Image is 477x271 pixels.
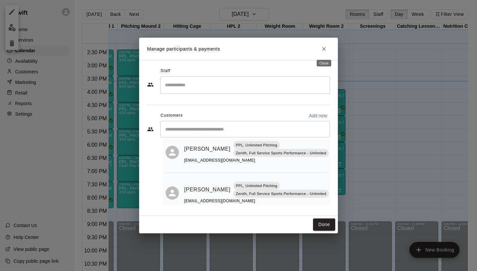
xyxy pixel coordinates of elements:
span: Paid with Credit [329,189,341,195]
button: Manage bookings & payment [329,199,341,211]
div: Close [317,60,331,66]
a: [PERSON_NAME] [184,185,231,194]
div: Search staff [160,76,330,94]
p: Manage participants & payments [147,46,220,53]
button: Manage bookings & payment [329,158,341,170]
span: [EMAIL_ADDRESS][DOMAIN_NAME] [184,199,255,203]
svg: Customers [147,126,154,133]
p: PPL, Unlimited Pitching [236,142,277,148]
div: Conner Insko [166,146,179,159]
p: PPL, Unlimited Pitching [236,183,277,189]
button: Add new [306,110,330,121]
p: Zenith, Full Service Sports Performance - Unlimited [236,191,326,197]
button: Close [318,43,330,55]
p: Zenith, Full Service Sports Performance - Unlimited [236,150,326,156]
span: Staff [161,66,170,76]
a: [PERSON_NAME] [184,145,231,153]
button: Done [313,218,335,231]
p: Add new [309,112,327,119]
button: Mark attendance [329,135,340,146]
div: Start typing to search customers... [160,121,330,137]
span: [EMAIL_ADDRESS][DOMAIN_NAME] [184,158,255,163]
span: Customers [161,110,183,121]
button: Mark attendance [329,175,340,187]
span: Paid with Credit [329,149,341,154]
div: Ryoma Matsuzawa [166,186,179,200]
svg: Staff [147,81,154,88]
